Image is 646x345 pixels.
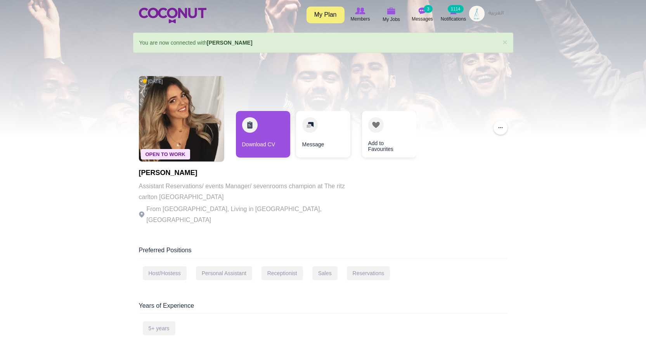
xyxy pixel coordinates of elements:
div: Receptionist [262,266,303,280]
a: My Jobs My Jobs [376,6,407,24]
button: ... [494,121,507,135]
img: My Jobs [387,7,396,14]
div: Reservations [347,266,390,280]
span: Members [350,15,370,23]
div: Sales [312,266,338,280]
div: You are now connected with [133,33,513,53]
a: My Plan [307,7,345,23]
span: Notifications [441,15,466,23]
small: 1114 [448,5,463,13]
div: Preferred Positions [139,246,507,258]
img: Browse Members [355,7,365,14]
span: My Jobs [383,16,400,23]
img: Messages [419,7,426,14]
div: Host/Hostess [143,266,187,280]
a: Browse Members Members [345,6,376,24]
div: 1 / 3 [236,111,290,161]
p: Assistant Reservations/ events Manager/ sevenrooms champion at The ritz carlton [GEOGRAPHIC_DATA] [139,181,352,203]
div: 5+ years [143,321,175,335]
h1: [PERSON_NAME] [139,169,352,177]
div: 2 / 3 [296,111,350,161]
a: Message [296,111,350,158]
a: [PERSON_NAME] [207,40,252,46]
img: Home [139,8,206,23]
div: Personal Assistant [196,266,252,280]
a: Notifications Notifications 1114 [438,6,469,24]
div: Years of Experience [139,302,507,314]
span: Open To Work [141,149,190,159]
a: × [502,38,507,46]
a: Messages Messages 3 [407,6,438,24]
p: From [GEOGRAPHIC_DATA], Living in [GEOGRAPHIC_DATA], [GEOGRAPHIC_DATA] [139,204,352,225]
div: 3 / 3 [356,111,410,161]
span: Messages [412,15,433,23]
a: العربية [485,6,507,21]
small: 3 [424,5,432,13]
a: Add to Favourites [362,111,416,158]
a: Download CV [236,111,290,158]
span: [DATE] [143,78,163,85]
